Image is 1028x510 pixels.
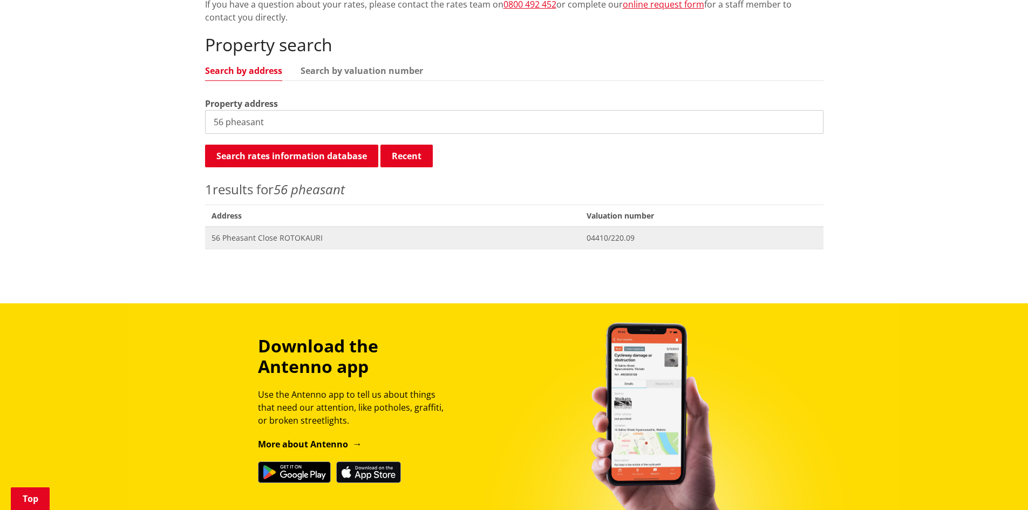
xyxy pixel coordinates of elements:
span: Valuation number [580,205,823,227]
span: Address [205,205,580,227]
a: More about Antenno [258,438,362,450]
h3: Download the Antenno app [258,336,453,377]
button: Recent [380,145,433,167]
p: Use the Antenno app to tell us about things that need our attention, like potholes, graffiti, or ... [258,388,453,427]
img: Get it on Google Play [258,461,331,483]
input: e.g. Duke Street NGARUAWAHIA [205,110,823,134]
a: Search by address [205,66,282,75]
em: 56 pheasant [274,180,345,198]
span: 56 Pheasant Close ROTOKAURI [212,233,574,243]
p: results for [205,180,823,199]
label: Property address [205,97,278,110]
h2: Property search [205,35,823,55]
a: Top [11,487,50,510]
span: 1 [205,180,213,198]
a: 56 Pheasant Close ROTOKAURI 04410/220.09 [205,227,823,249]
iframe: Messenger Launcher [978,465,1017,504]
button: Search rates information database [205,145,378,167]
img: Download on the App Store [336,461,401,483]
a: Search by valuation number [301,66,423,75]
span: 04410/220.09 [587,233,817,243]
